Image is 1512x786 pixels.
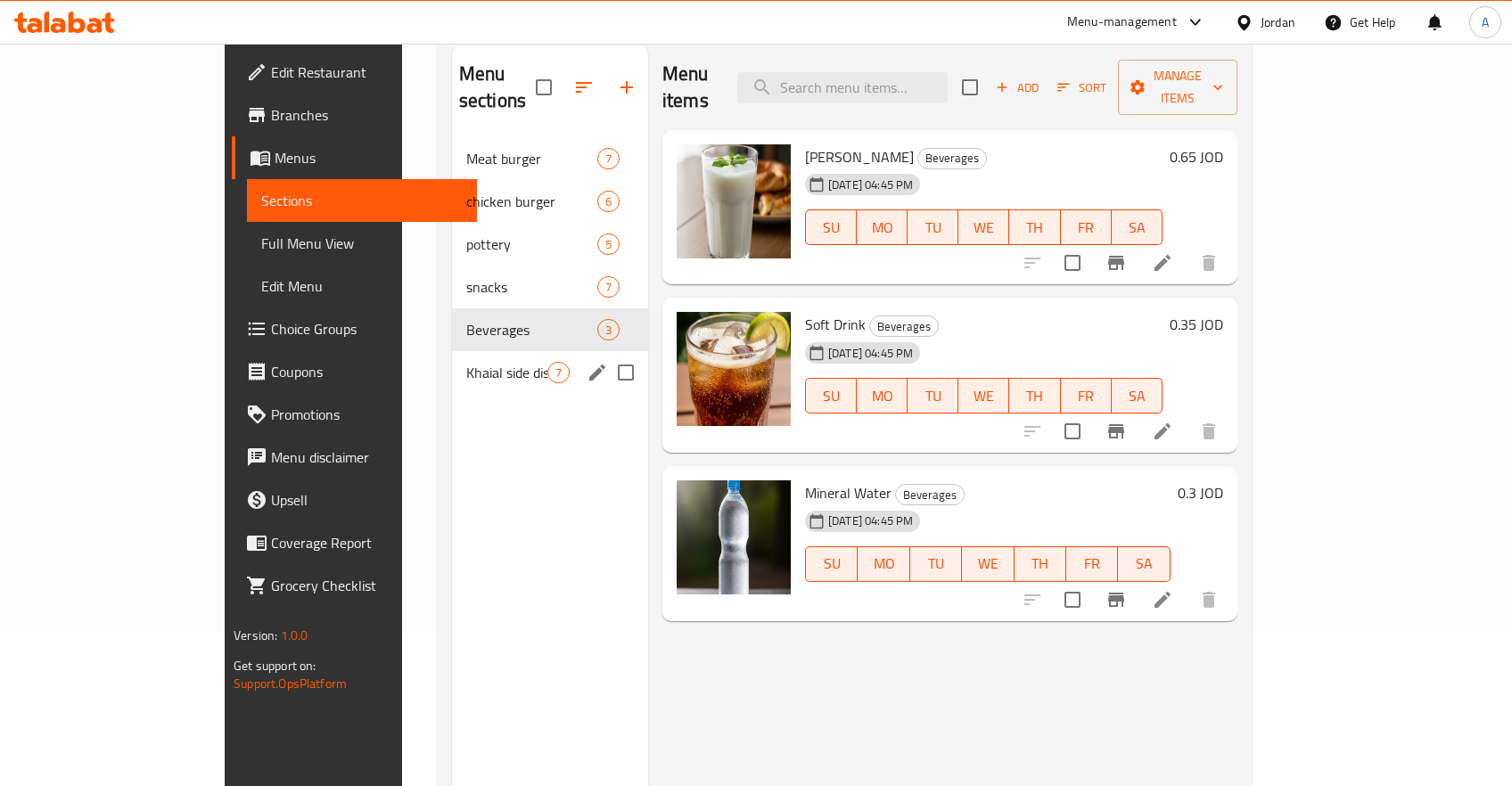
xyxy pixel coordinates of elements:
span: TU [917,551,955,577]
span: Manage items [1132,65,1223,110]
button: SU [805,209,857,245]
span: TH [1022,551,1059,577]
span: chicken burger [466,191,597,212]
span: Mineral Water [805,479,892,506]
a: Support.OpsPlatform [234,672,347,695]
span: MO [865,551,902,577]
button: Manage items [1118,60,1237,115]
a: Full Menu View [247,222,477,265]
button: SU [805,546,858,582]
span: Sort sections [563,66,605,109]
div: items [597,276,620,298]
div: Beverages [917,148,987,169]
a: Menu disclaimer [232,436,477,479]
span: SU [813,551,850,577]
span: WE [966,383,1002,409]
span: Sort items [1046,74,1118,102]
a: Coupons [232,350,477,393]
button: MO [857,209,908,245]
span: 6 [598,193,619,210]
span: SA [1125,551,1163,577]
span: Soft Drink [805,311,866,338]
button: TH [1009,209,1060,245]
span: WE [969,551,1007,577]
span: FR [1068,215,1105,241]
span: 7 [548,364,569,381]
a: Edit Menu [247,265,477,307]
button: Branch-specific-item [1095,410,1138,453]
button: delete [1187,578,1230,621]
button: WE [958,378,1009,413]
span: Grocery Checklist [271,575,463,596]
span: Promotions [271,404,463,425]
span: A [1482,12,1489,32]
span: Select all sections [525,69,563,106]
span: SA [1119,215,1155,241]
a: Sections [247,179,477,222]
button: SA [1112,378,1163,413]
h6: 0.3 JOD [1178,480,1223,505]
span: FR [1073,551,1111,577]
a: Menus [232,136,477,179]
a: Upsell [232,479,477,521]
span: Beverages [918,148,986,168]
span: 3 [598,322,619,339]
button: MO [858,546,909,582]
a: Edit menu item [1152,589,1173,610]
span: Select to update [1054,413,1091,450]
span: SA [1119,383,1155,409]
span: 7 [598,279,619,296]
button: edit [584,359,611,386]
a: Coverage Report [232,521,477,564]
button: SA [1112,209,1163,245]
button: FR [1066,546,1118,582]
span: TU [915,215,951,241]
span: 1.0.0 [281,624,308,647]
span: Coverage Report [271,532,463,553]
span: Select to update [1054,244,1091,282]
a: Edit menu item [1152,421,1173,442]
span: 5 [598,236,619,253]
span: Branches [271,104,463,126]
button: delete [1187,242,1230,284]
span: snacks [466,276,597,298]
span: TU [915,383,951,409]
span: [DATE] 04:45 PM [821,512,920,529]
span: Edit Menu [261,275,463,297]
button: FR [1061,209,1112,245]
a: Choice Groups [232,307,477,350]
span: MO [864,383,900,409]
img: Laban Ayran [677,144,791,258]
span: Version: [234,624,277,647]
span: Select to update [1054,581,1091,618]
div: Beverages [466,319,597,340]
div: Jordan [1261,12,1295,32]
nav: Menu sections [452,130,648,401]
span: SU [813,383,850,409]
div: Beverages [895,484,965,505]
input: search [737,72,948,103]
span: Choice Groups [271,318,463,340]
h6: 0.35 JOD [1170,312,1223,337]
span: FR [1068,383,1105,409]
span: pottery [466,233,597,255]
span: Beverages [896,485,964,505]
button: TH [1009,378,1060,413]
a: Branches [232,94,477,136]
button: SU [805,378,857,413]
div: items [597,148,620,169]
button: Add [989,74,1046,102]
span: TH [1016,383,1053,409]
span: Sections [261,190,463,211]
div: Meat burger7 [452,137,648,180]
span: Menu disclaimer [271,446,463,468]
div: Menu-management [1067,12,1177,33]
span: Select section [951,69,989,106]
span: Meat burger [466,148,597,169]
div: items [597,191,620,212]
button: Branch-specific-item [1095,242,1138,284]
a: Promotions [232,393,477,436]
div: Beverages [869,315,939,337]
